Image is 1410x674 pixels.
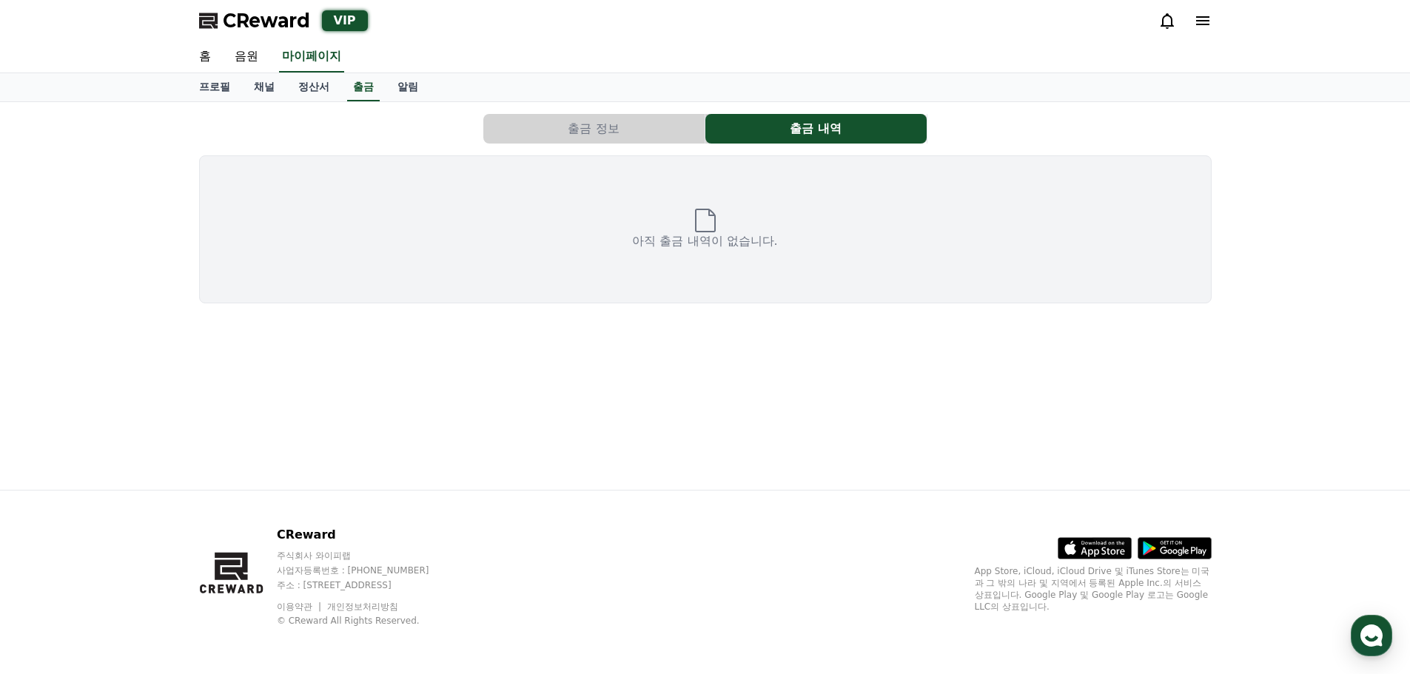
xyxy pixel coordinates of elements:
a: 정산서 [286,73,341,101]
span: CReward [223,9,310,33]
a: 마이페이지 [279,41,344,73]
a: 홈 [4,469,98,506]
a: 홈 [187,41,223,73]
span: 설정 [229,491,246,503]
p: 사업자등록번호 : [PHONE_NUMBER] [277,565,457,576]
a: 대화 [98,469,191,506]
a: 프로필 [187,73,242,101]
a: 이용약관 [277,601,323,612]
div: VIP [322,10,368,31]
span: 홈 [47,491,56,503]
a: 채널 [242,73,286,101]
p: 아직 출금 내역이 없습니다. [632,232,777,250]
p: © CReward All Rights Reserved. [277,615,457,627]
a: 설정 [191,469,284,506]
a: 출금 [347,73,380,101]
a: 출금 정보 [483,114,705,144]
a: 출금 내역 [705,114,927,144]
button: 출금 정보 [483,114,705,144]
p: 주식회사 와이피랩 [277,550,457,562]
p: CReward [277,526,457,544]
a: 알림 [386,73,430,101]
button: 출금 내역 [705,114,927,144]
p: 주소 : [STREET_ADDRESS] [277,579,457,591]
span: 대화 [135,492,153,504]
a: CReward [199,9,310,33]
a: 개인정보처리방침 [327,601,398,612]
a: 음원 [223,41,270,73]
p: App Store, iCloud, iCloud Drive 및 iTunes Store는 미국과 그 밖의 나라 및 지역에서 등록된 Apple Inc.의 서비스 상표입니다. Goo... [975,565,1212,613]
